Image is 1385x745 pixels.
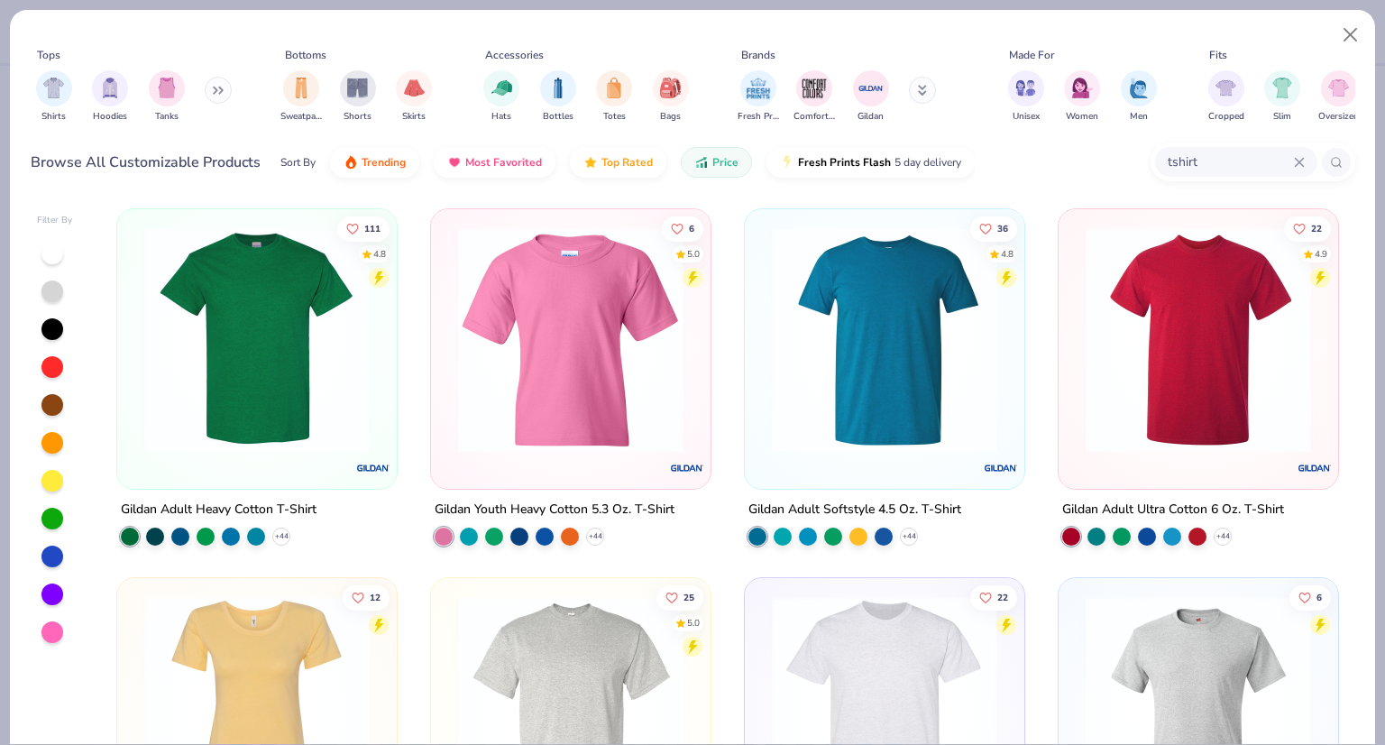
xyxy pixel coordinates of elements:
img: Shirts Image [43,78,64,98]
span: + 44 [1215,531,1229,542]
img: Gildan logo [1296,450,1332,486]
img: 6e5b4623-b2d7-47aa-a31d-c127d7126a18 [763,227,1006,453]
span: Sweatpants [280,110,322,124]
div: filter for Sweatpants [280,70,322,124]
span: Trending [362,155,406,170]
div: 5.0 [687,247,700,261]
span: Shirts [41,110,66,124]
button: filter button [483,70,519,124]
img: Oversized Image [1328,78,1349,98]
img: Hats Image [491,78,512,98]
img: Fresh Prints Image [745,75,772,102]
button: Like [662,216,703,241]
span: 36 [997,224,1008,233]
button: filter button [340,70,376,124]
div: Bottoms [285,47,326,63]
img: Hoodies Image [100,78,120,98]
span: 111 [365,224,381,233]
div: filter for Bags [653,70,689,124]
button: Close [1334,18,1368,52]
div: 4.8 [1001,247,1014,261]
img: Gildan Image [858,75,885,102]
span: Women [1066,110,1098,124]
button: filter button [1121,70,1157,124]
img: Bags Image [660,78,680,98]
span: 22 [1311,224,1322,233]
img: Women Image [1072,78,1093,98]
div: Fits [1209,47,1227,63]
button: Like [1284,216,1331,241]
button: filter button [1064,70,1100,124]
span: Hats [491,110,511,124]
div: filter for Comfort Colors [793,70,835,124]
div: filter for Totes [596,70,632,124]
div: filter for Skirts [396,70,432,124]
span: Unisex [1013,110,1040,124]
img: Totes Image [604,78,624,98]
div: filter for Shorts [340,70,376,124]
img: 3c1a081b-6ca8-4a00-a3b6-7ee979c43c2b [1077,227,1320,453]
span: 5 day delivery [894,152,961,173]
button: filter button [396,70,432,124]
div: Filter By [37,214,73,227]
img: Gildan logo [983,450,1019,486]
span: Comfort Colors [793,110,835,124]
div: Browse All Customizable Products [31,152,261,173]
img: Skirts Image [404,78,425,98]
div: filter for Bottles [540,70,576,124]
button: filter button [1208,70,1244,124]
button: filter button [1008,70,1044,124]
span: Shorts [344,110,371,124]
span: + 44 [902,531,915,542]
button: Price [681,147,752,178]
img: TopRated.gif [583,155,598,170]
div: 5.0 [687,616,700,630]
button: Like [656,584,703,610]
span: Men [1130,110,1148,124]
span: Slim [1273,110,1291,124]
div: Sort By [280,154,316,170]
img: Men Image [1129,78,1149,98]
button: filter button [540,70,576,124]
button: filter button [36,70,72,124]
div: 4.9 [1315,247,1327,261]
button: filter button [596,70,632,124]
img: Bottles Image [548,78,568,98]
span: 6 [1316,593,1322,602]
div: 4.8 [374,247,387,261]
span: Most Favorited [465,155,542,170]
img: Gildan logo [355,450,391,486]
span: Oversized [1318,110,1359,124]
img: db3463ef-4353-4609-ada1-7539d9cdc7e6 [449,227,692,453]
span: Fresh Prints [738,110,779,124]
img: Slim Image [1272,78,1292,98]
div: filter for Men [1121,70,1157,124]
div: Brands [741,47,775,63]
div: Made For [1009,47,1054,63]
input: Try "T-Shirt" [1166,152,1294,172]
span: Price [712,155,738,170]
img: Tanks Image [157,78,177,98]
span: Top Rated [601,155,653,170]
div: filter for Fresh Prints [738,70,779,124]
span: 6 [689,224,694,233]
div: Accessories [485,47,544,63]
button: Fresh Prints Flash5 day delivery [766,147,975,178]
span: Cropped [1208,110,1244,124]
button: Top Rated [570,147,666,178]
button: filter button [853,70,889,124]
div: filter for Hoodies [92,70,128,124]
div: Gildan Adult Softstyle 4.5 Oz. T-Shirt [748,499,961,521]
div: filter for Oversized [1318,70,1359,124]
img: Unisex Image [1015,78,1036,98]
div: filter for Shirts [36,70,72,124]
button: Most Favorited [434,147,555,178]
button: filter button [653,70,689,124]
span: + 44 [589,531,602,542]
img: most_fav.gif [447,155,462,170]
span: Gildan [858,110,884,124]
span: 22 [997,593,1008,602]
button: Like [344,584,390,610]
img: ab0ef8e7-4325-4ec5-80a1-ba222ecd1bed [1006,227,1250,453]
div: filter for Unisex [1008,70,1044,124]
